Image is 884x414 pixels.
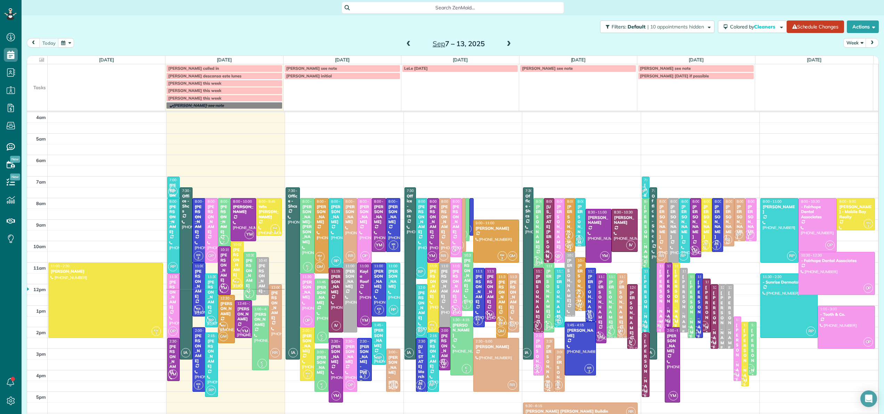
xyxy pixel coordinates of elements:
[222,237,225,240] span: IC
[345,204,355,225] div: [PERSON_NAME]
[644,204,647,269] div: [PERSON_NAME]
[619,274,638,279] span: 11:30 - 2:30
[374,199,393,204] span: 8:00 - 10:30
[388,199,407,204] span: 8:00 - 10:30
[245,293,254,299] small: 2
[302,280,312,300] div: [PERSON_NAME]
[170,199,188,204] span: 8:00 - 11:30
[612,24,626,30] span: Filters:
[553,251,563,261] span: OP
[375,240,384,250] span: YM
[690,280,693,345] div: [PERSON_NAME]
[476,269,494,273] span: 11:15 - 2:00
[730,24,778,30] span: Colored by
[207,274,226,279] span: 11:30 - 2:00
[374,204,384,225] div: [PERSON_NAME]
[317,280,336,284] span: 11:45 - 2:45
[441,204,448,234] div: [PERSON_NAME]
[235,280,239,284] span: KM
[659,204,666,239] div: [PERSON_NAME]
[450,305,460,314] span: OP
[659,264,678,268] span: 11:00 - 2:15
[787,251,796,261] span: RP
[245,230,254,239] span: YM
[725,204,732,239] div: [PERSON_NAME]
[194,255,203,262] small: 2
[763,199,781,204] span: 8:00 - 11:00
[536,269,555,273] span: 11:15 - 2:15
[207,199,226,204] span: 8:00 - 11:00
[254,312,267,327] div: [PERSON_NAME]
[233,204,254,214] div: [PERSON_NAME]
[713,285,732,290] span: 12:00 - 3:00
[598,274,617,279] span: 11:30 - 2:45
[359,204,369,225] div: [PERSON_NAME]
[652,188,669,193] span: 7:30 - 3:30
[416,267,425,277] span: RP
[843,38,866,48] button: Week
[659,199,678,204] span: 8:00 - 11:00
[335,57,350,62] a: [DATE]
[220,247,241,252] span: 10:15 - 12:30
[331,274,341,294] div: [PERSON_NAME]
[659,269,662,334] div: [PERSON_NAME]
[441,199,460,204] span: 8:00 - 11:00
[574,294,583,300] small: 3
[609,274,628,279] span: 11:30 - 2:30
[801,258,873,263] div: - Fairhope Dental Associates
[182,188,199,193] span: 7:30 - 3:30
[839,199,856,204] span: 8:00 - 9:30
[452,269,460,299] div: [PERSON_NAME]
[195,269,203,299] div: [PERSON_NAME]
[754,24,776,30] span: Cleaners
[377,307,381,311] span: KR
[566,232,571,236] span: KM
[656,251,666,261] span: RR
[644,274,647,339] div: [PERSON_NAME]
[726,199,744,204] span: 8:00 - 10:15
[847,20,879,33] button: Actions
[728,285,747,290] span: 12:00 - 3:00
[600,20,714,33] button: Filters: Default | 10 appointments hidden
[866,38,879,48] button: next
[169,280,178,310] div: [PERSON_NAME]
[375,309,384,315] small: 2
[196,253,200,257] span: KR
[388,269,398,289] div: [PERSON_NAME]
[574,299,583,309] span: GM
[248,290,251,294] span: IC
[220,199,239,204] span: 8:00 - 10:15
[588,210,607,214] span: 8:30 - 11:00
[825,240,835,250] span: OP
[429,204,437,234] div: [PERSON_NAME]
[714,199,733,204] span: 8:00 - 10:30
[675,264,694,268] span: 11:00 - 2:00
[522,66,573,71] span: [PERSON_NAME] see note
[196,307,200,311] span: KR
[698,274,717,279] span: 11:30 - 2:30
[737,199,755,204] span: 8:00 - 10:00
[644,178,661,182] span: 7:00 - 8:00
[690,274,709,279] span: 11:30 - 2:30
[498,255,507,262] small: 3
[345,264,364,268] span: 11:00 - 2:15
[206,251,216,261] span: OP
[674,269,678,334] div: [PERSON_NAME]
[271,290,280,320] div: [PERSON_NAME]
[525,188,542,193] span: 7:30 - 3:30
[638,261,647,267] small: 2
[169,204,178,234] div: [PERSON_NAME]
[546,199,565,204] span: 8:00 - 11:00
[246,253,267,257] span: 10:30 - 12:45
[587,312,591,316] span: KR
[508,251,517,261] span: GM
[630,285,648,290] span: 12:00 - 3:00
[233,247,242,277] div: [PERSON_NAME]
[220,204,229,234] div: [PERSON_NAME]
[644,199,663,204] span: 8:00 - 11:15
[600,251,609,261] span: YM
[237,306,250,321] div: [PERSON_NAME]
[557,199,575,204] span: 8:00 - 11:00
[427,251,437,261] span: YM
[476,221,494,225] span: 9:00 - 11:00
